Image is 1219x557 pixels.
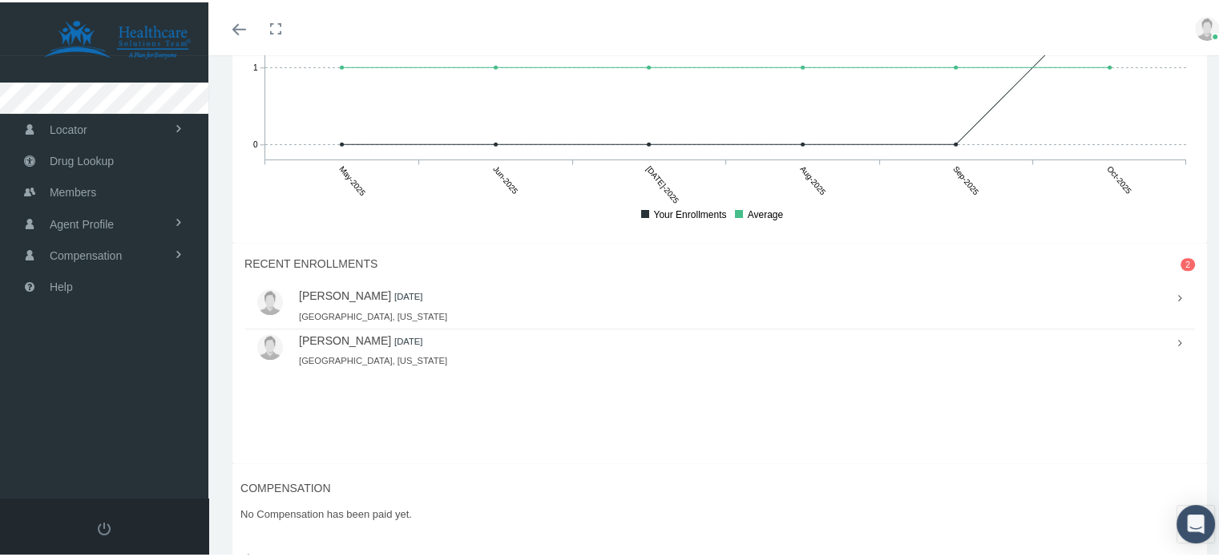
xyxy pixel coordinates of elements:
[50,112,87,143] span: Locator
[798,162,828,195] tspan: Aug-2025
[21,18,213,58] img: HEALTHCARE SOLUTIONS TEAM, LLC
[253,60,258,69] tspan: 1
[50,207,114,237] span: Agent Profile
[337,162,367,195] tspan: May-2025
[394,289,422,299] small: [DATE]
[644,162,680,203] tspan: [DATE]-2025
[257,332,283,357] img: user-placeholder.jpg
[491,162,520,193] tspan: Jun-2025
[244,255,377,268] span: RECENT ENROLLMENTS
[50,175,96,205] span: Members
[299,332,391,345] a: [PERSON_NAME]
[253,137,258,146] tspan: 0
[394,334,422,344] small: [DATE]
[299,287,391,300] a: [PERSON_NAME]
[1177,503,1215,541] div: Open Intercom Messenger
[299,309,447,319] small: [GEOGRAPHIC_DATA], [US_STATE]
[50,269,73,300] span: Help
[951,162,981,195] tspan: Sep-2025
[257,287,283,313] img: user-placeholder.jpg
[1105,162,1133,193] tspan: Oct-2025
[1181,256,1195,269] span: 2
[240,504,1199,520] span: No Compensation has been paid yet.
[299,353,447,363] small: [GEOGRAPHIC_DATA], [US_STATE]
[50,143,114,174] span: Drug Lookup
[1195,14,1219,38] img: user-placeholder.jpg
[50,238,122,268] span: Compensation
[240,477,1199,494] span: COMPENSATION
